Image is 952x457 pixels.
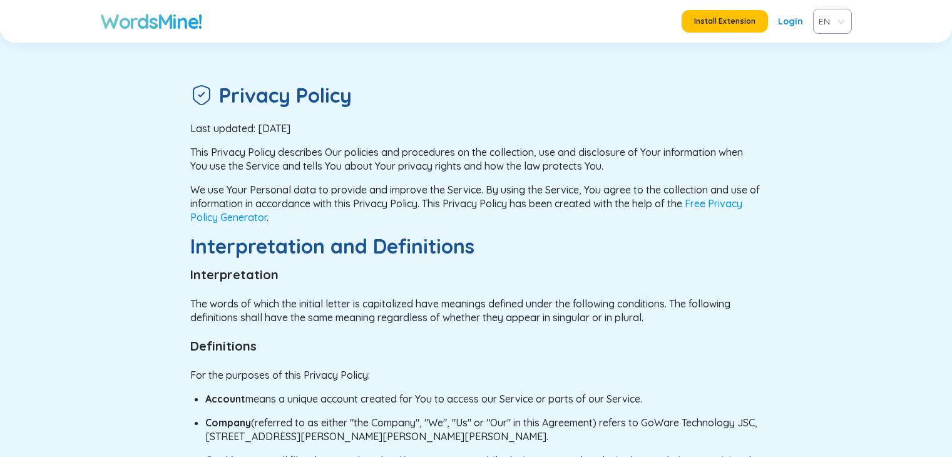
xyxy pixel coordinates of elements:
h1: Interpretation and Definitions [190,239,762,253]
a: WordsMine! [100,9,202,34]
p: We use Your Personal data to provide and improve the Service. By using the Service, You agree to ... [190,183,762,224]
p: This Privacy Policy describes Our policies and procedures on the collection, use and disclosure o... [190,145,762,173]
a: Login [778,10,803,33]
p: The words of which the initial letter is capitalized have meanings defined under the following co... [190,297,762,324]
h2: Interpretation [190,268,762,282]
span: Install Extension [694,16,755,26]
h2: Definitions [190,339,762,353]
button: Install Extension [682,10,768,33]
p: (referred to as either "the Company", "We", "Us" or "Our" in this Agreement) refers to GoWare Tec... [205,416,762,443]
p: Last updated: [DATE] [190,121,762,135]
strong: Company [205,416,251,429]
p: means a unique account created for You to access our Service or parts of our Service. [205,392,762,406]
h1: Privacy Policy [190,84,762,106]
strong: Account [205,393,245,405]
span: VIE [819,12,841,31]
p: For the purposes of this Privacy Policy: [190,368,762,382]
